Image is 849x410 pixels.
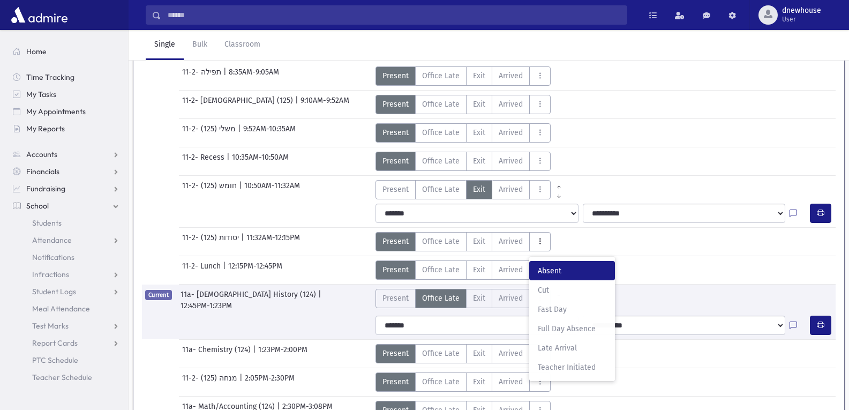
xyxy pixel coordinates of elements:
a: Bulk [184,30,216,60]
span: Fundraising [26,184,65,193]
div: AttTypes [375,372,551,392]
a: My Tasks [4,86,128,103]
span: Present [382,264,409,275]
span: 11a- Chemistry (124) [182,344,253,363]
span: Attendance [32,235,72,245]
span: Exit [473,264,485,275]
a: My Appointments [4,103,128,120]
span: dnewhouse [782,6,821,15]
span: 12:45PM-1:23PM [181,300,232,311]
a: Accounts [4,146,128,163]
span: Present [382,70,409,81]
a: Report Cards [4,334,128,352]
a: Notifications [4,249,128,266]
a: Student Logs [4,283,128,300]
span: Present [382,155,409,167]
div: AttTypes [375,180,567,199]
span: Office Late [422,127,460,138]
span: | [223,260,228,280]
span: My Reports [26,124,65,133]
span: Students [32,218,62,228]
span: Exit [473,99,485,110]
a: Financials [4,163,128,180]
span: 11-2- משלי (125) [182,123,238,143]
span: Exit [473,155,485,167]
span: 1:23PM-2:00PM [258,344,307,363]
span: Exit [473,376,485,387]
span: 11-2- תפילה [182,66,223,86]
span: 9:10AM-9:52AM [300,95,349,114]
span: Present [382,376,409,387]
span: Current [145,290,172,300]
span: 11-2- יסודות (125) [182,232,241,251]
span: 12:15PM-12:45PM [228,260,282,280]
span: Exit [473,293,485,304]
span: Accounts [26,150,57,159]
a: Single [146,30,184,60]
div: AttTypes [375,152,551,171]
span: | [295,95,300,114]
div: AttTypes [375,232,551,251]
span: Office Late [422,184,460,195]
span: Present [382,236,409,247]
span: Arrived [499,293,523,304]
a: Infractions [4,266,128,283]
span: My Appointments [26,107,86,116]
a: Time Tracking [4,69,128,86]
span: Arrived [499,70,523,81]
span: | [239,372,245,392]
span: PTC Schedule [32,355,78,365]
span: Test Marks [32,321,69,331]
div: AttTypes [375,289,567,308]
a: Test Marks [4,317,128,334]
span: 11-2- Lunch [182,260,223,280]
div: AttTypes [375,95,551,114]
span: | [241,232,246,251]
span: My Tasks [26,90,56,99]
a: Meal Attendance [4,300,128,317]
a: Attendance [4,232,128,249]
span: Absent [538,265,606,277]
span: | [318,289,324,300]
span: Exit [473,236,485,247]
a: PTC Schedule [4,352,128,369]
span: Office Late [422,348,460,359]
div: AttTypes [375,66,551,86]
span: Exit [473,184,485,195]
span: | [227,152,232,171]
input: Search [161,5,627,25]
span: | [253,344,258,363]
span: 2:05PM-2:30PM [245,372,295,392]
span: Office Late [422,70,460,81]
a: My Reports [4,120,128,137]
span: | [239,180,244,199]
span: 11-2- מנחה (125) [182,372,239,392]
span: Arrived [499,155,523,167]
span: Teacher Initiated [538,362,606,373]
span: Present [382,127,409,138]
span: 9:52AM-10:35AM [243,123,296,143]
span: Arrived [499,376,523,387]
a: Teacher Schedule [4,369,128,386]
span: 11:32AM-12:15PM [246,232,300,251]
div: AttTypes [375,344,551,363]
span: Cut [538,285,606,296]
span: Report Cards [32,338,78,348]
span: Student Logs [32,287,76,296]
span: Exit [473,348,485,359]
span: 11-2- חומש (125) [182,180,239,199]
div: AttTypes [375,123,551,143]
span: Office Late [422,99,460,110]
span: 11-2- Recess [182,152,227,171]
span: School [26,201,49,211]
span: Arrived [499,127,523,138]
div: AttTypes [375,260,551,280]
span: Present [382,184,409,195]
span: Exit [473,70,485,81]
span: Meal Attendance [32,304,90,314]
span: User [782,15,821,24]
span: Financials [26,167,59,176]
span: Office Late [422,264,460,275]
span: | [238,123,243,143]
span: Arrived [499,264,523,275]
